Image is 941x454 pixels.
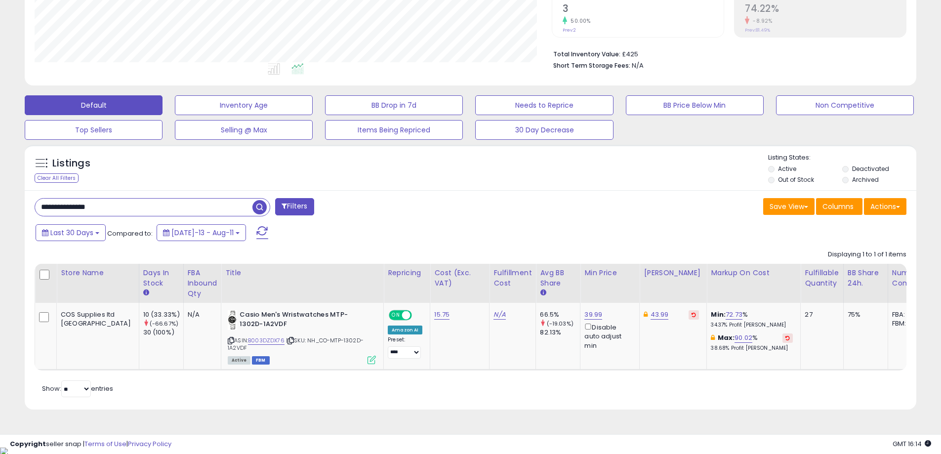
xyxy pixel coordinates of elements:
[711,345,793,352] p: 38.68% Profit [PERSON_NAME]
[852,165,889,173] label: Deactivated
[828,250,906,259] div: Displaying 1 to 1 of 1 items
[157,224,246,241] button: [DATE]-13 - Aug-11
[325,120,463,140] button: Items Being Repriced
[388,268,426,278] div: Repricing
[563,3,724,16] h2: 3
[107,229,153,238] span: Compared to:
[42,384,113,393] span: Show: entries
[228,310,376,363] div: ASIN:
[388,336,422,359] div: Preset:
[547,320,573,328] small: (-19.03%)
[493,310,505,320] a: N/A
[711,310,726,319] b: Min:
[10,439,46,449] strong: Copyright
[252,356,270,365] span: FBM
[248,336,285,345] a: B003DZDX76
[892,319,925,328] div: FBM: 4
[718,333,735,342] b: Max:
[171,228,234,238] span: [DATE]-13 - Aug-11
[228,356,250,365] span: All listings currently available for purchase on Amazon
[540,268,576,289] div: Avg BB Share
[35,173,79,183] div: Clear All Filters
[275,198,314,215] button: Filters
[540,289,546,297] small: Avg BB Share.
[745,3,906,16] h2: 74.22%
[735,333,752,343] a: 90.02
[848,310,880,319] div: 75%
[143,310,183,319] div: 10 (33.33%)
[651,310,669,320] a: 43.99
[475,120,613,140] button: 30 Day Decrease
[816,198,862,215] button: Columns
[567,17,590,25] small: 50.00%
[493,268,532,289] div: Fulfillment Cost
[749,17,772,25] small: -8.92%
[434,310,450,320] a: 15.75
[644,268,702,278] div: [PERSON_NAME]
[228,336,364,351] span: | SKU: NH_CO-MTP-1302D-1A2VDF
[390,311,402,320] span: ON
[626,95,764,115] button: BB Price Below Min
[711,268,796,278] div: Markup on Cost
[410,311,426,320] span: OFF
[388,326,422,334] div: Amazon AI
[711,333,793,352] div: %
[848,268,884,289] div: BB Share 24h.
[188,310,214,319] div: N/A
[175,95,313,115] button: Inventory Age
[805,268,839,289] div: Fulfillable Quantity
[25,120,163,140] button: Top Sellers
[228,310,237,330] img: 41ci9FYpG+L._SL40_.jpg
[553,61,630,70] b: Short Term Storage Fees:
[864,198,906,215] button: Actions
[225,268,379,278] div: Title
[893,439,931,449] span: 2025-09-11 16:14 GMT
[632,61,644,70] span: N/A
[776,95,914,115] button: Non Competitive
[325,95,463,115] button: BB Drop in 7d
[540,310,580,319] div: 66.5%
[61,268,135,278] div: Store Name
[36,224,106,241] button: Last 30 Days
[726,310,742,320] a: 72.73
[707,264,801,303] th: The percentage added to the cost of goods (COGS) that forms the calculator for Min & Max prices.
[778,175,814,184] label: Out of Stock
[25,95,163,115] button: Default
[892,268,928,289] div: Num of Comp.
[553,50,620,58] b: Total Inventory Value:
[892,310,925,319] div: FBA: 1
[584,322,632,350] div: Disable auto adjust min
[711,322,793,329] p: 34.37% Profit [PERSON_NAME]
[563,27,576,33] small: Prev: 2
[52,157,90,170] h5: Listings
[175,120,313,140] button: Selling @ Max
[143,289,149,297] small: Days In Stock.
[584,268,635,278] div: Min Price
[10,440,171,449] div: seller snap | |
[143,268,179,289] div: Days In Stock
[188,268,217,299] div: FBA inbound Qty
[61,310,131,328] div: COS Supplies ltd [GEOGRAPHIC_DATA]
[434,268,485,289] div: Cost (Exc. VAT)
[475,95,613,115] button: Needs to Reprice
[50,228,93,238] span: Last 30 Days
[763,198,815,215] button: Save View
[778,165,796,173] label: Active
[745,27,770,33] small: Prev: 81.49%
[150,320,178,328] small: (-66.67%)
[553,47,899,59] li: £425
[84,439,126,449] a: Terms of Use
[768,153,916,163] p: Listing States:
[711,310,793,329] div: %
[540,328,580,337] div: 82.13%
[128,439,171,449] a: Privacy Policy
[143,328,183,337] div: 30 (100%)
[805,310,835,319] div: 27
[822,202,854,211] span: Columns
[852,175,879,184] label: Archived
[240,310,360,331] b: Casio Men's Wristwatches MTP-1302D-1A2VDF
[584,310,602,320] a: 39.99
